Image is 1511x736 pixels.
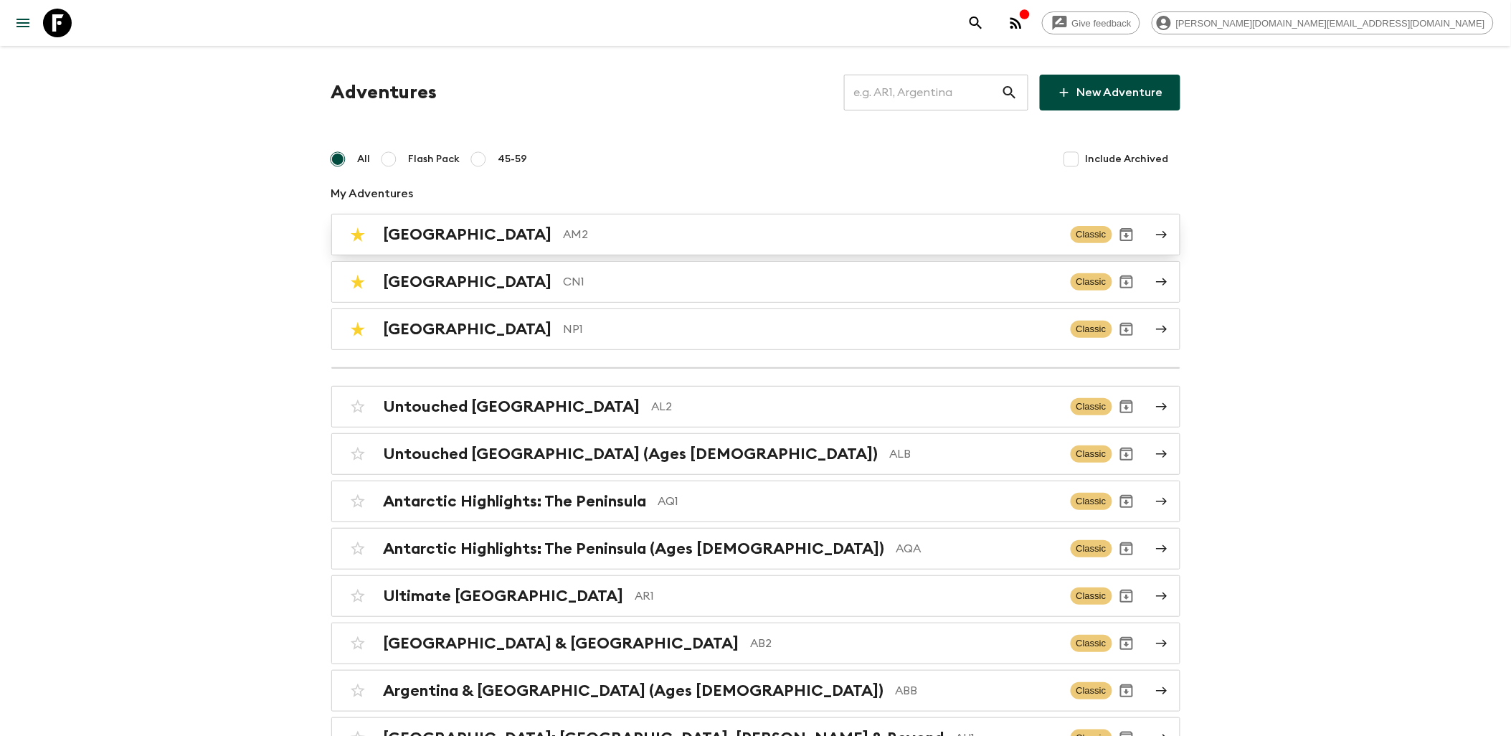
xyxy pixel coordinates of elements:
[331,308,1180,350] a: [GEOGRAPHIC_DATA]NP1ClassicArchive
[751,635,1059,652] p: AB2
[1112,582,1141,610] button: Archive
[331,670,1180,712] a: Argentina & [GEOGRAPHIC_DATA] (Ages [DEMOGRAPHIC_DATA])ABBClassicArchive
[331,214,1180,255] a: [GEOGRAPHIC_DATA]AM2ClassicArchive
[331,386,1180,428] a: Untouched [GEOGRAPHIC_DATA]AL2ClassicArchive
[384,397,640,416] h2: Untouched [GEOGRAPHIC_DATA]
[1112,392,1141,421] button: Archive
[331,623,1180,664] a: [GEOGRAPHIC_DATA] & [GEOGRAPHIC_DATA]AB2ClassicArchive
[1071,682,1112,699] span: Classic
[9,9,37,37] button: menu
[844,72,1001,113] input: e.g. AR1, Argentina
[1064,18,1140,29] span: Give feedback
[1071,226,1112,243] span: Classic
[652,398,1059,415] p: AL2
[384,445,878,463] h2: Untouched [GEOGRAPHIC_DATA] (Ages [DEMOGRAPHIC_DATA])
[1086,152,1169,166] span: Include Archived
[384,681,884,700] h2: Argentina & [GEOGRAPHIC_DATA] (Ages [DEMOGRAPHIC_DATA])
[409,152,460,166] span: Flash Pack
[564,273,1059,291] p: CN1
[331,185,1180,202] p: My Adventures
[635,588,1059,605] p: AR1
[1112,315,1141,344] button: Archive
[1112,220,1141,249] button: Archive
[1042,11,1140,34] a: Give feedback
[331,261,1180,303] a: [GEOGRAPHIC_DATA]CN1ClassicArchive
[1112,629,1141,658] button: Archive
[384,539,885,558] h2: Antarctic Highlights: The Peninsula (Ages [DEMOGRAPHIC_DATA])
[890,445,1059,463] p: ALB
[1112,676,1141,705] button: Archive
[331,78,437,107] h1: Adventures
[358,152,371,166] span: All
[384,492,647,511] h2: Antarctic Highlights: The Peninsula
[384,587,624,605] h2: Ultimate [GEOGRAPHIC_DATA]
[1112,268,1141,296] button: Archive
[1112,440,1141,468] button: Archive
[564,226,1059,243] p: AM2
[896,682,1059,699] p: ABB
[331,528,1180,570] a: Antarctic Highlights: The Peninsula (Ages [DEMOGRAPHIC_DATA])AQAClassicArchive
[1071,493,1112,510] span: Classic
[384,320,552,339] h2: [GEOGRAPHIC_DATA]
[1071,273,1112,291] span: Classic
[1112,487,1141,516] button: Archive
[384,225,552,244] h2: [GEOGRAPHIC_DATA]
[1040,75,1180,110] a: New Adventure
[564,321,1059,338] p: NP1
[1168,18,1493,29] span: [PERSON_NAME][DOMAIN_NAME][EMAIL_ADDRESS][DOMAIN_NAME]
[331,433,1180,475] a: Untouched [GEOGRAPHIC_DATA] (Ages [DEMOGRAPHIC_DATA])ALBClassicArchive
[1071,635,1112,652] span: Classic
[1071,540,1112,557] span: Classic
[1071,398,1112,415] span: Classic
[658,493,1059,510] p: AQ1
[384,273,552,291] h2: [GEOGRAPHIC_DATA]
[1112,534,1141,563] button: Archive
[1152,11,1494,34] div: [PERSON_NAME][DOMAIN_NAME][EMAIL_ADDRESS][DOMAIN_NAME]
[1071,321,1112,338] span: Classic
[331,481,1180,522] a: Antarctic Highlights: The PeninsulaAQ1ClassicArchive
[498,152,528,166] span: 45-59
[1071,588,1112,605] span: Classic
[962,9,990,37] button: search adventures
[896,540,1059,557] p: AQA
[1071,445,1112,463] span: Classic
[384,634,739,653] h2: [GEOGRAPHIC_DATA] & [GEOGRAPHIC_DATA]
[331,575,1180,617] a: Ultimate [GEOGRAPHIC_DATA]AR1ClassicArchive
